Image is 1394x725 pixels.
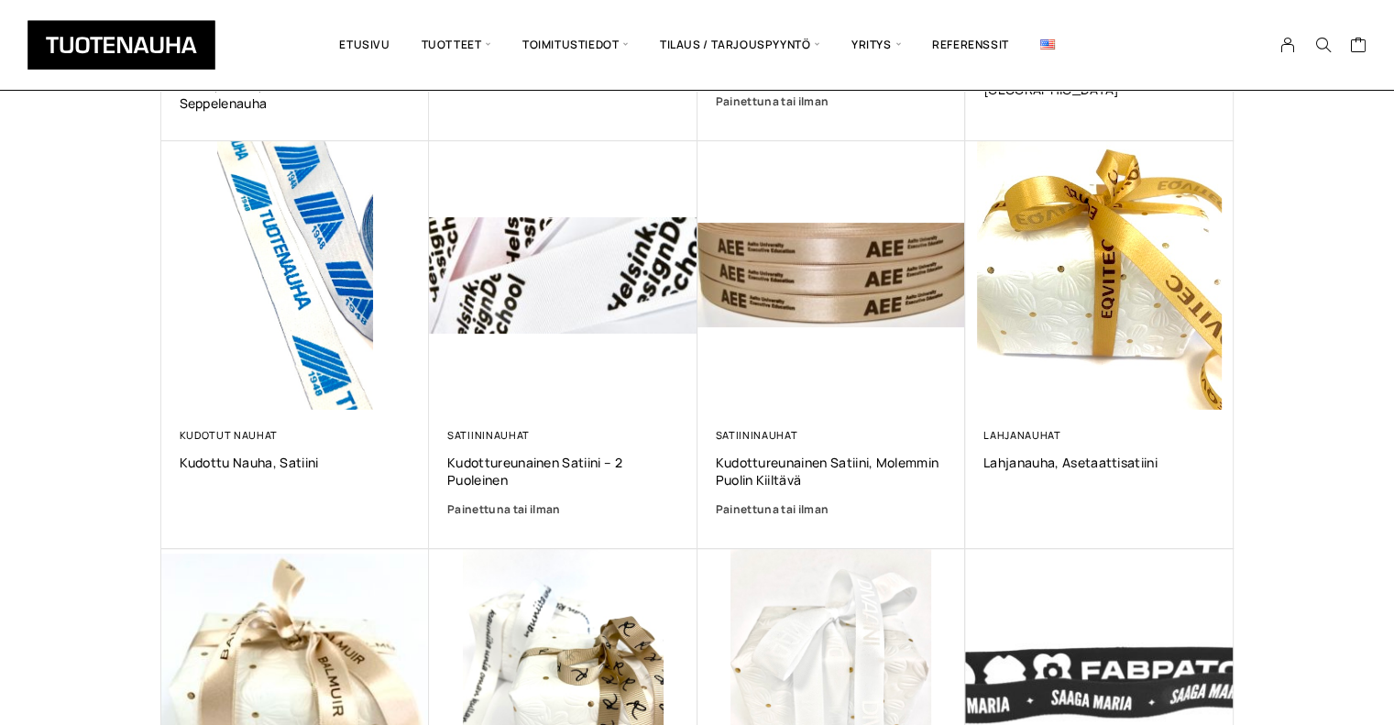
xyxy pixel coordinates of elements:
[180,428,279,442] a: Kudotut nauhat
[917,14,1025,76] a: Referenssit
[716,93,948,111] a: Painettuna tai ilman
[644,14,836,76] span: Tilaus / Tarjouspyyntö
[716,93,829,109] strong: Painettuna tai ilman
[1349,36,1367,58] a: Cart
[447,454,679,489] a: Kudottureunainen satiini – 2 puoleinen
[507,14,644,76] span: Toimitustiedot
[1270,37,1306,53] a: My Account
[716,454,948,489] a: Kudottureunainen satiini, molemmin puolin kiiltävä
[406,14,507,76] span: Tuotteet
[27,20,215,70] img: Tuotenauha Oy
[447,428,530,442] a: Satiininauhat
[447,500,679,519] a: Painettuna tai ilman
[180,454,412,471] a: Kudottu nauha, satiini
[180,77,412,112] a: Airut-, missi-, tienavaus- ja seppelenauha
[1305,37,1340,53] button: Search
[1040,39,1055,49] img: English
[983,454,1215,471] a: Lahjanauha, asetaattisatiini
[983,428,1061,442] a: Lahjanauhat
[836,14,917,76] span: Yritys
[447,501,561,517] b: Painettuna tai ilman
[716,501,829,517] b: Painettuna tai ilman
[324,14,405,76] a: Etusivu
[716,428,798,442] a: Satiininauhat
[716,500,948,519] a: Painettuna tai ilman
